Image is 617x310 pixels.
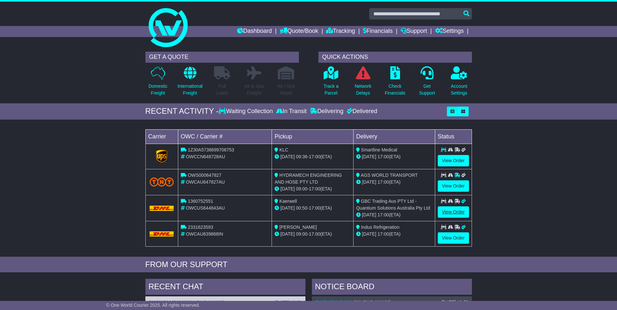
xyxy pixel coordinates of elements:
span: AGS WORLD TRANSPORT [361,173,418,178]
td: OWC / Carrier # [178,129,272,144]
span: 09:36 [296,154,307,159]
a: View Order [438,180,469,192]
a: DomesticFreight [148,66,168,100]
td: Carrier [145,129,178,144]
a: InternationalFreight [177,66,203,100]
span: 17:00 [378,231,389,237]
div: - (ETA) [275,231,351,238]
div: ( ) [315,300,469,305]
a: GetSupport [419,66,435,100]
div: (ETA) [356,179,432,186]
div: GET A QUOTE [145,52,299,63]
a: Tracking [326,26,355,37]
a: Dashboard [237,26,272,37]
p: Track a Parcel [324,83,339,97]
span: 17:00 [309,186,320,191]
div: ( ) [149,300,302,305]
span: INVSMG-W4196 [355,300,389,305]
a: View Order [438,206,469,218]
img: DHL.png [150,206,174,211]
td: Pickup [272,129,354,144]
td: Status [435,129,472,144]
span: [DATE] [362,154,376,159]
div: NOTICE BOARD [312,279,472,296]
p: Network Delays [355,83,371,97]
img: GetCarrierServiceLogo [156,150,167,163]
span: [DATE] [280,205,295,211]
span: OWCCN648728AU [186,154,225,159]
a: Support [401,26,427,37]
span: OWS000647827 [188,173,221,178]
span: Indus Refrigeration [361,225,399,230]
div: (ETA) [356,212,432,218]
p: Get Support [419,83,435,97]
a: OWCUS644843AU [149,300,188,305]
p: Domestic Freight [148,83,167,97]
span: [DATE] [362,212,376,217]
span: [DATE] [280,154,295,159]
div: RECENT CHAT [145,279,305,296]
div: - (ETA) [275,153,351,160]
span: 17:00 [378,179,389,185]
span: 17:00 [309,205,320,211]
div: (ETA) [356,153,432,160]
a: AccountSettings [450,66,468,100]
a: NetworkDelays [354,66,371,100]
p: Air / Sea Depot [277,83,295,97]
span: GBC Trading Aus PTY Ltd - Quantium Solutions Australia Pty Ltd [356,199,430,211]
span: 17:00 [309,231,320,237]
span: OWCAU647827AU [186,179,225,185]
span: 17:00 [378,212,389,217]
span: KLC [279,147,288,152]
img: TNT_Domestic.png [150,177,174,186]
a: Quote/Book [280,26,318,37]
p: International Freight [178,83,203,97]
div: Delivered [345,108,377,115]
p: Check Financials [385,83,405,97]
img: DHL.png [150,231,174,237]
span: 17:00 [378,154,389,159]
div: [DATE] 12:51 [275,300,302,305]
span: [PERSON_NAME] [279,225,317,230]
div: Delivering [308,108,345,115]
span: HYDRAMECH ENGINEERING AND HOSE PTY LTD [275,173,342,185]
a: OWCUS644843AU [315,300,354,305]
div: - (ETA) [275,186,351,192]
div: [DATE] 12:52 [441,300,468,305]
div: FROM OUR SUPPORT [145,260,472,269]
div: (ETA) [356,231,432,238]
span: OWCUS644843AU [186,205,225,211]
span: 1360752551 [188,199,213,204]
span: 1Z30A5738699706753 [188,147,234,152]
div: QUICK ACTIONS [318,52,472,63]
a: View Order [438,155,469,166]
span: [DATE] [362,231,376,237]
span: INVSMG-W4196 [189,300,223,305]
a: View Order [438,232,469,244]
p: Air & Sea Freight [245,83,264,97]
span: OWCAU639868IN [186,231,223,237]
a: Financials [363,26,393,37]
span: [DATE] [362,179,376,185]
td: Delivery [353,129,435,144]
div: - (ETA) [275,205,351,212]
span: 17:00 [309,154,320,159]
a: CheckFinancials [384,66,406,100]
a: Track aParcel [323,66,339,100]
span: 2331623593 [188,225,213,230]
div: In Transit [275,108,308,115]
span: 09:00 [296,231,307,237]
span: [DATE] [280,186,295,191]
span: [DATE] [280,231,295,237]
a: Settings [435,26,464,37]
span: 09:00 [296,186,307,191]
span: 00:50 [296,205,307,211]
span: Smartline Medical [361,147,397,152]
span: © One World Courier 2025. All rights reserved. [106,303,200,308]
span: Kaerwell [279,199,297,204]
p: Account Settings [451,83,467,97]
div: Waiting Collection [219,108,274,115]
p: Full Loads [214,83,230,97]
div: RECENT ACTIVITY - [145,107,219,116]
